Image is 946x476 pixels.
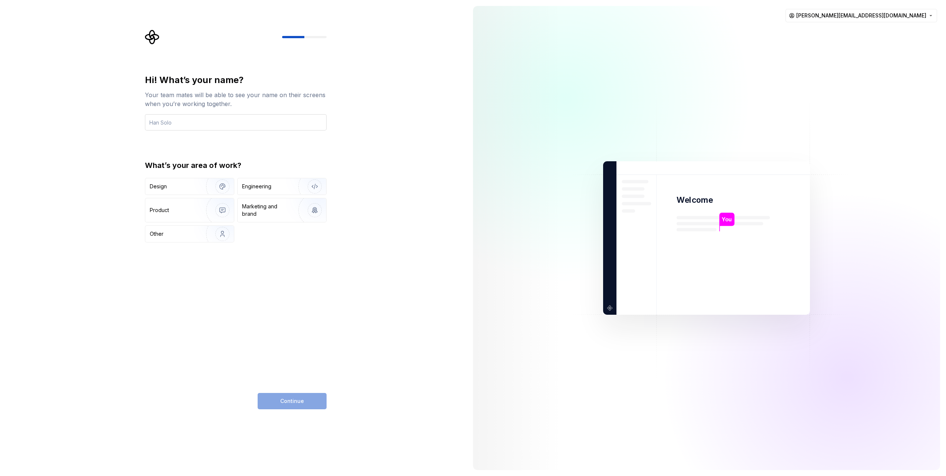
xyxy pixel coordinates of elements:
div: Product [150,206,169,214]
svg: Supernova Logo [145,30,160,44]
button: [PERSON_NAME][EMAIL_ADDRESS][DOMAIN_NAME] [785,9,937,22]
input: Han Solo [145,114,327,130]
p: Welcome [677,195,713,205]
div: Other [150,230,163,238]
div: Marketing and brand [242,203,292,218]
p: You [722,215,732,224]
div: Design [150,183,167,190]
div: Hi! What’s your name? [145,74,327,86]
div: What’s your area of work? [145,160,327,171]
div: Your team mates will be able to see your name on their screens when you’re working together. [145,90,327,108]
span: [PERSON_NAME][EMAIL_ADDRESS][DOMAIN_NAME] [796,12,926,19]
div: Engineering [242,183,271,190]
